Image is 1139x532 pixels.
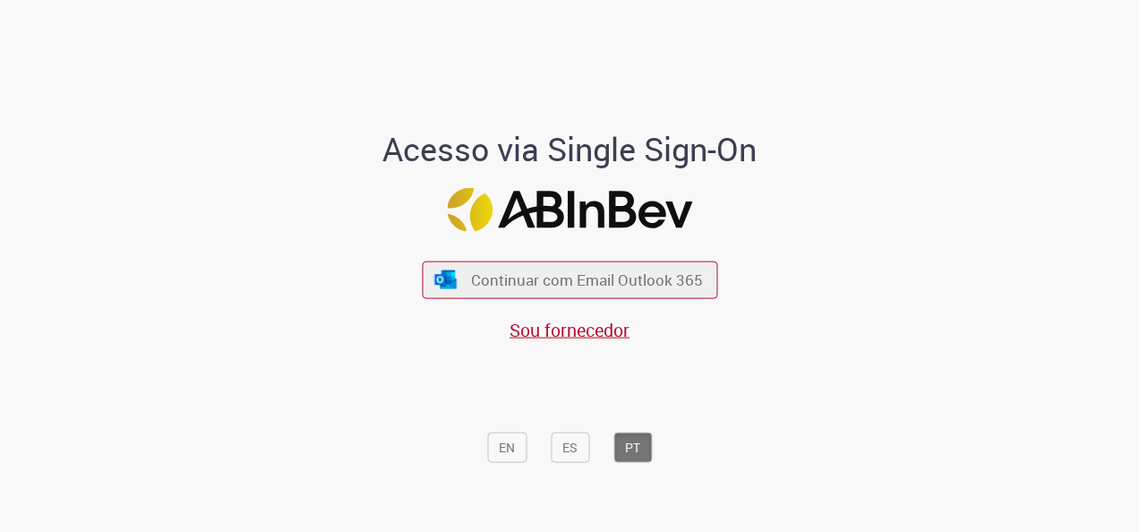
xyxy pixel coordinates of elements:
[487,432,527,462] button: EN
[471,270,703,290] span: Continuar com Email Outlook 365
[422,262,717,298] button: ícone Azure/Microsoft 360 Continuar com Email Outlook 365
[551,432,589,462] button: ES
[613,432,652,462] button: PT
[447,188,692,232] img: Logo ABInBev
[433,270,458,288] img: ícone Azure/Microsoft 360
[510,317,629,341] a: Sou fornecedor
[321,131,818,167] h1: Acesso via Single Sign-On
